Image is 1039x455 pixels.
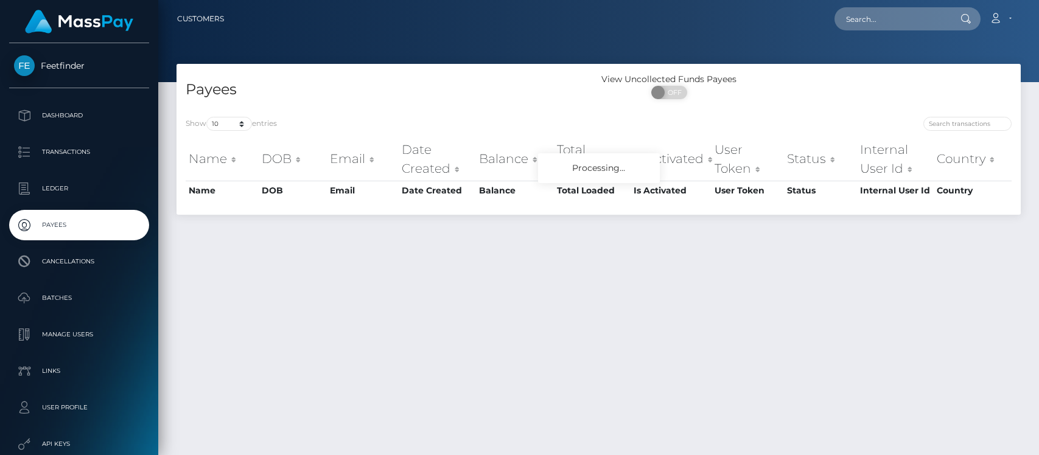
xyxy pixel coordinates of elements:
[9,319,149,350] a: Manage Users
[25,10,133,33] img: MassPay Logo
[631,181,712,200] th: Is Activated
[857,181,934,200] th: Internal User Id
[599,73,740,86] div: View Uncollected Funds Payees
[9,100,149,131] a: Dashboard
[327,181,398,200] th: Email
[14,179,144,198] p: Ledger
[14,435,144,453] p: API Keys
[177,6,224,32] a: Customers
[9,210,149,240] a: Payees
[784,181,857,200] th: Status
[14,398,144,417] p: User Profile
[14,106,144,125] p: Dashboard
[9,60,149,71] span: Feetfinder
[399,181,476,200] th: Date Created
[186,137,259,181] th: Name
[186,117,277,131] label: Show entries
[476,137,554,181] th: Balance
[923,117,1012,131] input: Search transactions
[712,137,783,181] th: User Token
[259,137,327,181] th: DOB
[554,181,631,200] th: Total Loaded
[9,173,149,204] a: Ledger
[9,283,149,313] a: Batches
[259,181,327,200] th: DOB
[14,252,144,271] p: Cancellations
[834,7,949,30] input: Search...
[399,137,476,181] th: Date Created
[14,143,144,161] p: Transactions
[14,55,35,76] img: Feetfinder
[186,181,259,200] th: Name
[206,117,252,131] select: Showentries
[538,153,660,183] div: Processing...
[186,79,590,100] h4: Payees
[9,137,149,167] a: Transactions
[476,181,554,200] th: Balance
[712,181,783,200] th: User Token
[14,216,144,234] p: Payees
[857,137,934,181] th: Internal User Id
[14,325,144,344] p: Manage Users
[14,289,144,307] p: Batches
[9,356,149,386] a: Links
[934,137,1012,181] th: Country
[934,181,1012,200] th: Country
[658,86,688,99] span: OFF
[631,137,712,181] th: Is Activated
[14,362,144,380] p: Links
[9,246,149,277] a: Cancellations
[9,392,149,423] a: User Profile
[784,137,857,181] th: Status
[327,137,398,181] th: Email
[554,137,631,181] th: Total Loaded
